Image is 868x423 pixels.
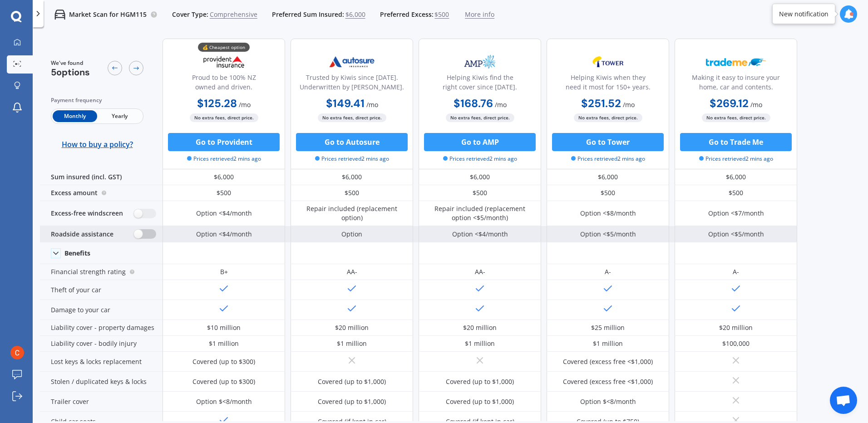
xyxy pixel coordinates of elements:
div: Theft of your car [40,280,163,300]
div: $6,000 [163,169,285,185]
span: / mo [366,100,378,109]
div: $6,000 [419,169,541,185]
div: AA- [475,267,485,276]
div: Covered (up to $1,000) [318,377,386,386]
span: Preferred Sum Insured: [272,10,344,19]
div: Sum insured (incl. GST) [40,169,163,185]
div: Excess amount [40,185,163,201]
div: Lost keys & locks replacement [40,352,163,372]
div: $6,000 [675,169,797,185]
span: / mo [623,100,635,109]
span: 5 options [51,66,90,78]
span: More info [465,10,494,19]
img: AMP.webp [450,50,510,73]
div: Helping Kiwis when they need it most for 150+ years. [554,73,661,95]
span: / mo [750,100,762,109]
div: Option $<8/month [580,397,636,406]
span: No extra fees, direct price. [702,113,770,122]
img: car.f15378c7a67c060ca3f3.svg [54,9,65,20]
div: Covered (excess free <$1,000) [563,357,653,366]
span: Prices retrieved 2 mins ago [187,155,261,163]
div: Trailer cover [40,392,163,412]
div: Option <$4/month [452,230,508,239]
div: B+ [220,267,228,276]
div: Liability cover - bodily injury [40,336,163,352]
div: Liability cover - property damages [40,320,163,336]
div: $10 million [207,323,241,332]
p: Market Scan for HGM115 [69,10,147,19]
span: Prices retrieved 2 mins ago [443,155,517,163]
div: $500 [163,185,285,201]
div: Benefits [64,249,90,257]
span: No extra fees, direct price. [318,113,386,122]
div: Roadside assistance [40,226,163,242]
div: Helping Kiwis find the right cover since [DATE]. [426,73,533,95]
span: No extra fees, direct price. [446,113,514,122]
div: Making it easy to insure your home, car and contents. [682,73,789,95]
span: Yearly [97,110,142,122]
div: $20 million [335,323,369,332]
img: Autosure.webp [322,50,382,73]
div: $6,000 [291,169,413,185]
button: Go to Autosure [296,133,408,151]
div: $20 million [463,323,497,332]
div: Payment frequency [51,96,143,105]
div: $500 [291,185,413,201]
div: $1 million [337,339,367,348]
span: Prices retrieved 2 mins ago [699,155,773,163]
div: A- [733,267,739,276]
div: Option <$8/month [580,209,636,218]
img: Provident.png [194,50,254,73]
div: Option <$7/month [708,209,764,218]
b: $125.28 [197,96,237,110]
span: Prices retrieved 2 mins ago [571,155,645,163]
span: / mo [495,100,507,109]
div: $25 million [591,323,625,332]
div: A- [605,267,611,276]
span: $6,000 [345,10,365,19]
div: Option [341,230,362,239]
span: Preferred Excess: [380,10,434,19]
div: New notification [779,10,829,19]
span: $500 [434,10,449,19]
div: Stolen / duplicated keys & locks [40,372,163,392]
b: $269.12 [710,96,749,110]
div: $1 million [593,339,623,348]
b: $149.41 [326,96,365,110]
b: $168.76 [454,96,493,110]
div: Covered (excess free <$1,000) [563,377,653,386]
div: $500 [675,185,797,201]
div: Repair included (replacement option) [297,204,406,222]
img: Trademe.webp [706,50,766,73]
span: / mo [239,100,251,109]
button: Go to AMP [424,133,536,151]
div: $500 [547,185,669,201]
span: Cover Type: [172,10,208,19]
span: Monthly [53,110,97,122]
div: Covered (up to $1,000) [446,397,514,406]
span: How to buy a policy? [62,140,133,149]
div: Option <$5/month [580,230,636,239]
div: $1 million [209,339,239,348]
div: $6,000 [547,169,669,185]
div: Excess-free windscreen [40,201,163,226]
div: Option <$5/month [708,230,764,239]
img: ACg8ocIwOC2xt77F7f-gH-JehhkQw5uRUph0EU9dq_XsvPyvgNHJLQ=s96-c [10,346,24,359]
div: Covered (up to $300) [192,357,255,366]
div: Option <$4/month [196,209,252,218]
button: Go to Provident [168,133,280,151]
div: $500 [419,185,541,201]
div: Damage to your car [40,300,163,320]
img: Tower.webp [578,50,638,73]
div: $100,000 [722,339,750,348]
button: Go to Tower [552,133,664,151]
div: AA- [347,267,357,276]
div: $20 million [719,323,753,332]
div: Covered (up to $300) [192,377,255,386]
span: We've found [51,59,90,67]
span: Prices retrieved 2 mins ago [315,155,389,163]
b: $251.52 [581,96,621,110]
div: Option $<8/month [196,397,252,406]
button: Go to Trade Me [680,133,792,151]
div: Proud to be 100% NZ owned and driven. [170,73,277,95]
